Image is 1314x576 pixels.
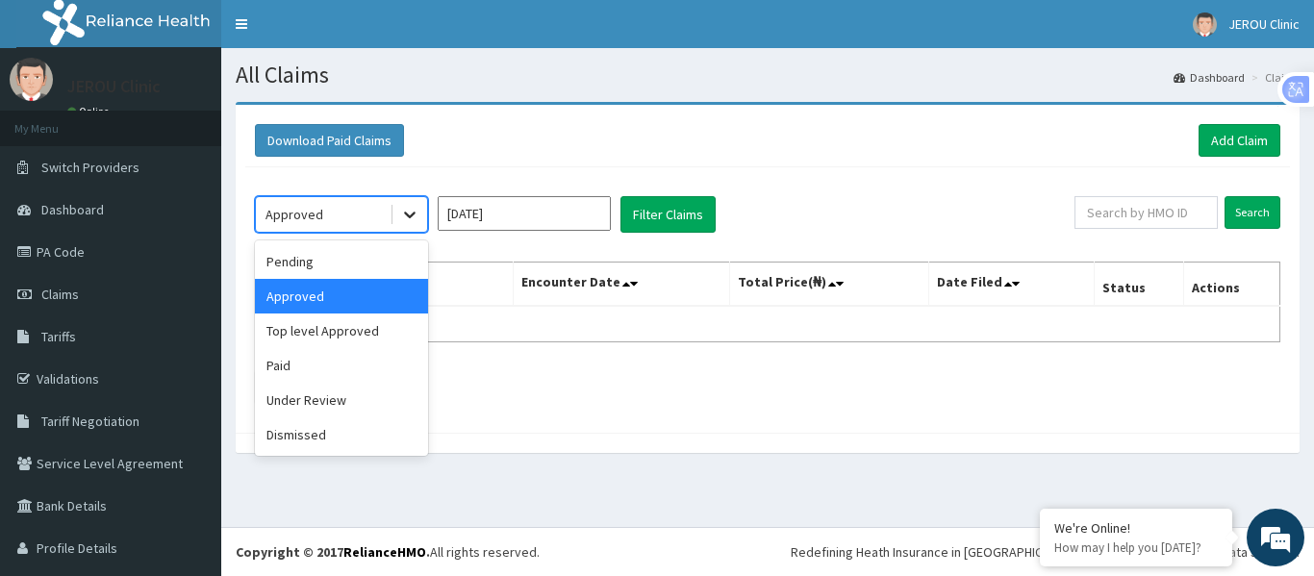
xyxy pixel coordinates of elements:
div: Dismissed [255,417,428,452]
div: Under Review [255,383,428,417]
span: Dashboard [41,201,104,218]
p: JEROU Clinic [67,78,161,95]
th: Actions [1183,263,1279,307]
a: Online [67,105,114,118]
span: Switch Providers [41,159,139,176]
th: Total Price(₦) [729,263,929,307]
li: Claims [1247,69,1300,86]
a: RelianceHMO [343,543,426,561]
th: Encounter Date [514,263,729,307]
button: Download Paid Claims [255,124,404,157]
div: Approved [255,279,428,313]
div: Top level Approved [255,313,428,348]
div: Chat with us now [100,108,323,133]
footer: All rights reserved. [221,527,1314,576]
button: Filter Claims [620,196,716,233]
img: d_794563401_company_1708531726252_794563401 [36,96,78,144]
input: Search [1225,196,1280,229]
img: User Image [1193,13,1217,37]
div: Minimize live chat window [316,10,362,56]
span: Tariff Negotiation [41,413,139,430]
div: Approved [265,205,323,224]
span: We're online! [112,168,265,363]
h1: All Claims [236,63,1300,88]
img: User Image [10,58,53,101]
div: Redefining Heath Insurance in [GEOGRAPHIC_DATA] using Telemedicine and Data Science! [791,542,1300,562]
a: Dashboard [1174,69,1245,86]
div: We're Online! [1054,519,1218,537]
span: JEROU Clinic [1228,15,1300,33]
strong: Copyright © 2017 . [236,543,430,561]
textarea: Type your message and hit 'Enter' [10,377,366,444]
span: Tariffs [41,328,76,345]
input: Search by HMO ID [1074,196,1218,229]
a: Add Claim [1199,124,1280,157]
th: Status [1095,263,1184,307]
div: Paid [255,348,428,383]
p: How may I help you today? [1054,539,1218,556]
span: Claims [41,286,79,303]
div: Pending [255,244,428,279]
th: Date Filed [929,263,1095,307]
input: Select Month and Year [438,196,611,231]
